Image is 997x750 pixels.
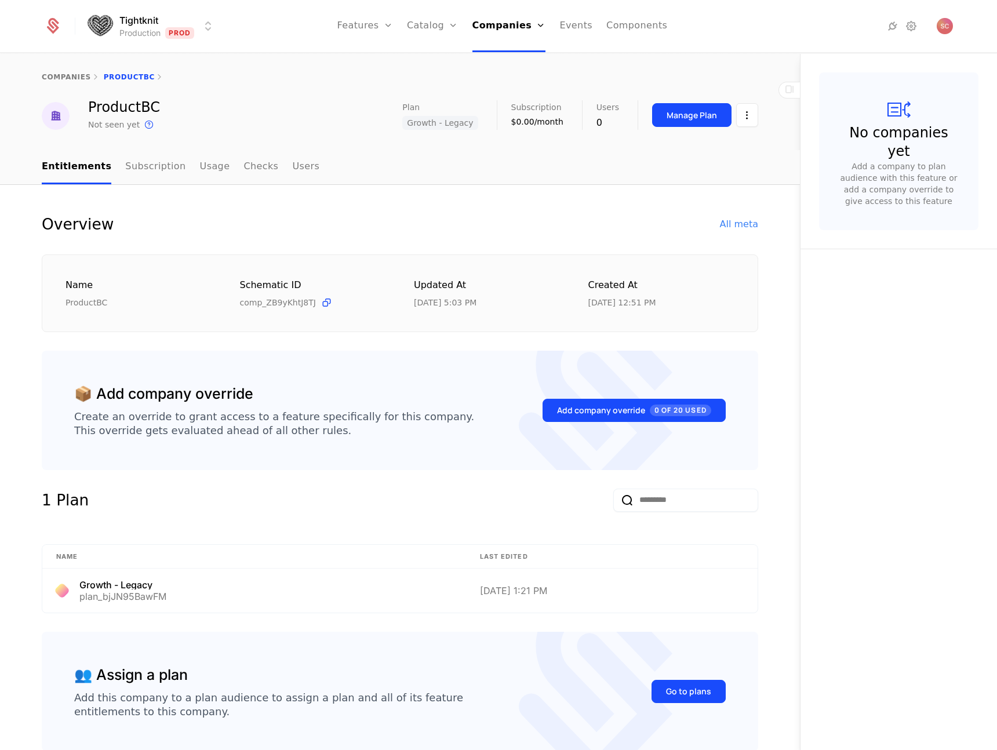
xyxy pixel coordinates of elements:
[42,102,70,130] img: ProductBC
[720,217,758,231] div: All meta
[200,150,230,184] a: Usage
[414,297,476,308] div: 9/7/25, 5:03 PM
[42,545,466,569] th: Name
[937,18,953,34] button: Open user button
[240,278,387,292] div: Schematic ID
[596,116,619,130] div: 0
[414,278,561,293] div: Updated at
[402,116,478,130] span: Growth - Legacy
[88,119,140,130] div: Not seen yet
[42,150,758,184] nav: Main
[86,12,114,41] img: Tightknit
[666,686,711,697] div: Go to plans
[937,18,953,34] img: Stephen Cook
[74,691,463,719] div: Add this company to a plan audience to assign a plan and all of its feature entitlements to this ...
[588,278,735,293] div: Created at
[543,399,726,422] button: Add company override0 of 20 Used
[511,103,562,111] span: Subscription
[165,27,195,39] span: Prod
[402,103,420,111] span: Plan
[886,19,900,33] a: Integrations
[240,297,316,308] span: comp_ZB9yKhtJ8TJ
[125,150,185,184] a: Subscription
[904,19,918,33] a: Settings
[838,161,960,207] div: Add a company to plan audience with this feature or add a company override to give access to this...
[42,73,91,81] a: companies
[74,410,474,438] div: Create an override to grant access to a feature specifically for this company. This override gets...
[79,580,166,589] div: Growth - Legacy
[119,13,158,27] span: Tightknit
[652,680,726,703] button: Go to plans
[79,592,166,601] div: plan_bjJN95BawFM
[74,383,253,405] div: 📦 Add company override
[42,150,111,184] a: Entitlements
[88,100,160,114] div: ProductBC
[842,123,955,161] div: No companies yet
[480,586,744,595] div: [DATE] 1:21 PM
[588,297,656,308] div: 11/12/24, 12:51 PM
[667,110,717,121] div: Manage Plan
[650,405,711,416] span: 0 of 20 Used
[557,405,711,416] div: Add company override
[596,103,619,111] span: Users
[243,150,278,184] a: Checks
[42,150,319,184] ul: Choose Sub Page
[74,664,188,686] div: 👥 Assign a plan
[66,297,212,308] div: ProductBC
[466,545,758,569] th: Last edited
[42,213,114,236] div: Overview
[736,103,758,127] button: Select action
[89,13,216,39] button: Select environment
[42,489,89,512] div: 1 Plan
[652,103,732,127] button: Manage Plan
[66,278,212,293] div: Name
[119,27,161,39] div: Production
[292,150,319,184] a: Users
[511,116,563,128] div: $0.00/month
